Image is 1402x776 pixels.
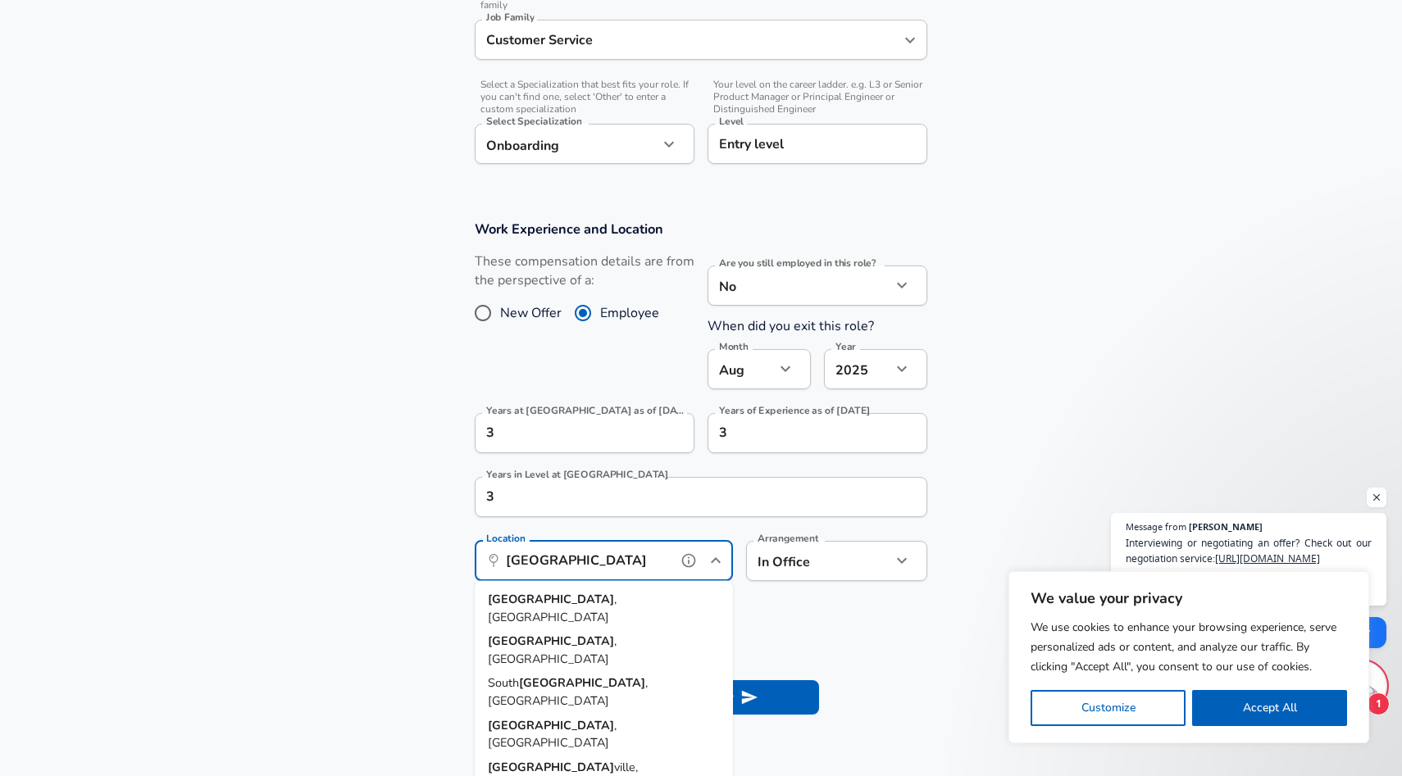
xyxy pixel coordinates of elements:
[486,533,525,543] label: Location
[715,131,920,157] input: L3
[824,349,891,389] div: 2025
[719,342,748,352] label: Month
[488,758,614,774] strong: [GEOGRAPHIC_DATA]
[500,303,562,323] span: New Offer
[676,548,701,573] button: help
[600,303,659,323] span: Employee
[746,541,867,581] div: In Office
[486,12,535,22] label: Job Family
[475,477,891,517] input: 1
[1126,522,1186,531] span: Message from
[1367,692,1390,715] span: 1
[475,413,658,453] input: 0
[488,716,614,733] strong: [GEOGRAPHIC_DATA]
[488,716,617,751] span: , [GEOGRAPHIC_DATA]
[475,220,927,238] h3: Work Experience and Location
[488,674,648,709] span: , [GEOGRAPHIC_DATA]
[708,79,927,116] span: Your level on the career ladder. e.g. L3 or Senior Product Manager or Principal Engineer or Disti...
[719,258,876,268] label: Are you still employed in this role?
[1126,535,1372,597] span: Interviewing or negotiating an offer? Check out our negotiation service: Increase in your offer g...
[1031,588,1347,608] p: We value your privacy
[475,252,694,290] label: These compensation details are from the perspective of a:
[486,470,669,479] label: Years in Level at [GEOGRAPHIC_DATA]
[704,549,727,572] button: Close
[488,633,614,649] strong: [GEOGRAPHIC_DATA]
[758,533,818,543] label: Arrangement
[708,413,891,453] input: 7
[708,265,891,306] div: No
[488,591,617,625] span: , [GEOGRAPHIC_DATA]
[719,406,871,415] label: Years of Experience as of [DATE]
[1192,690,1347,726] button: Accept All
[708,349,775,389] div: Aug
[1337,661,1386,710] div: Open chat
[519,674,645,691] strong: [GEOGRAPHIC_DATA]
[486,406,685,415] label: Years at [GEOGRAPHIC_DATA] as of [DATE]
[1031,618,1347,677] p: We use cookies to enhance your browsing experience, serve personalized ads or content, and analyz...
[1031,690,1186,726] button: Customize
[1008,571,1369,743] div: We value your privacy
[899,29,922,52] button: Open
[488,633,617,667] span: , [GEOGRAPHIC_DATA]
[482,27,895,52] input: Software Engineer
[486,116,581,126] label: Select Specialization
[475,79,694,116] span: Select a Specialization that best fits your role. If you can't find one, select 'Other' to enter ...
[835,342,856,352] label: Year
[488,591,614,607] strong: [GEOGRAPHIC_DATA]
[708,317,874,335] label: When did you exit this role?
[488,674,519,691] span: South
[1189,522,1263,531] span: [PERSON_NAME]
[475,124,658,164] div: Onboarding
[719,116,744,126] label: Level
